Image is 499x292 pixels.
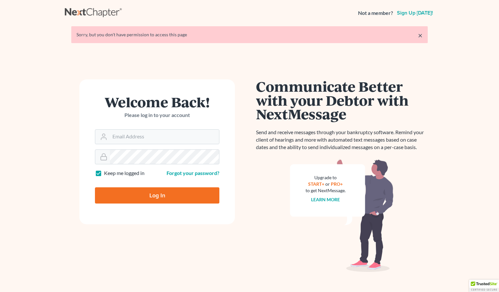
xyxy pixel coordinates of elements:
[396,10,434,16] a: Sign up [DATE]!
[95,95,219,109] h1: Welcome Back!
[104,169,145,177] label: Keep me logged in
[306,174,346,181] div: Upgrade to
[256,79,428,121] h1: Communicate Better with your Debtor with NextMessage
[418,31,423,39] a: ×
[306,187,346,194] div: to get NextMessage.
[331,181,343,187] a: PRO+
[326,181,330,187] span: or
[76,31,423,38] div: Sorry, but you don't have permission to access this page
[95,111,219,119] p: Please log in to your account
[311,197,340,202] a: Learn more
[290,159,394,272] img: nextmessage_bg-59042aed3d76b12b5cd301f8e5b87938c9018125f34e5fa2b7a6b67550977c72.svg
[110,130,219,144] input: Email Address
[95,187,219,204] input: Log In
[167,170,219,176] a: Forgot your password?
[256,129,428,151] p: Send and receive messages through your bankruptcy software. Remind your client of hearings and mo...
[358,9,393,17] strong: Not a member?
[469,280,499,292] div: TrustedSite Certified
[308,181,325,187] a: START+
